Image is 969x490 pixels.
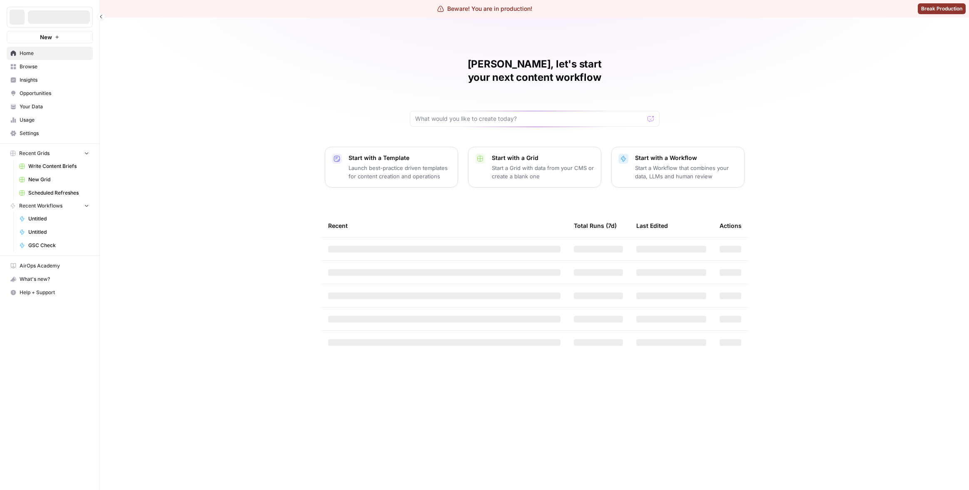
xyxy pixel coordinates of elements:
a: Insights [7,73,93,87]
h1: [PERSON_NAME], let's start your next content workflow [410,57,660,84]
span: Your Data [20,103,89,110]
p: Launch best-practice driven templates for content creation and operations [349,164,451,180]
a: Usage [7,113,93,127]
span: Untitled [28,215,89,222]
div: Recent [328,214,560,237]
a: New Grid [15,173,93,186]
span: New Grid [28,176,89,183]
a: Scheduled Refreshes [15,186,93,200]
p: Start with a Workflow [635,154,737,162]
button: Start with a TemplateLaunch best-practice driven templates for content creation and operations [325,147,458,187]
a: Settings [7,127,93,140]
button: Recent Workflows [7,200,93,212]
button: New [7,31,93,43]
p: Start a Workflow that combines your data, LLMs and human review [635,164,737,180]
div: Actions [720,214,742,237]
div: Total Runs (7d) [574,214,617,237]
p: Start with a Template [349,154,451,162]
span: Settings [20,130,89,137]
p: Start with a Grid [492,154,594,162]
input: What would you like to create today? [415,115,644,123]
a: Untitled [15,212,93,225]
button: Break Production [918,3,966,14]
a: GSC Check [15,239,93,252]
a: AirOps Academy [7,259,93,272]
span: GSC Check [28,242,89,249]
a: Your Data [7,100,93,113]
span: New [40,33,52,41]
div: Beware! You are in production! [437,5,532,13]
span: Usage [20,116,89,124]
span: Recent Workflows [19,202,62,210]
p: Start a Grid with data from your CMS or create a blank one [492,164,594,180]
button: Recent Grids [7,147,93,160]
span: Opportunities [20,90,89,97]
div: Last Edited [636,214,668,237]
span: Insights [20,76,89,84]
span: Break Production [921,5,962,12]
span: Write Content Briefs [28,162,89,170]
span: Help + Support [20,289,89,296]
a: Write Content Briefs [15,160,93,173]
span: Home [20,50,89,57]
a: Home [7,47,93,60]
button: What's new? [7,272,93,286]
span: Scheduled Refreshes [28,189,89,197]
span: Recent Grids [19,150,50,157]
a: Untitled [15,225,93,239]
button: Help + Support [7,286,93,299]
a: Opportunities [7,87,93,100]
button: Start with a WorkflowStart a Workflow that combines your data, LLMs and human review [611,147,745,187]
button: Start with a GridStart a Grid with data from your CMS or create a blank one [468,147,601,187]
a: Browse [7,60,93,73]
div: What's new? [7,273,92,285]
span: AirOps Academy [20,262,89,270]
span: Browse [20,63,89,70]
span: Untitled [28,228,89,236]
